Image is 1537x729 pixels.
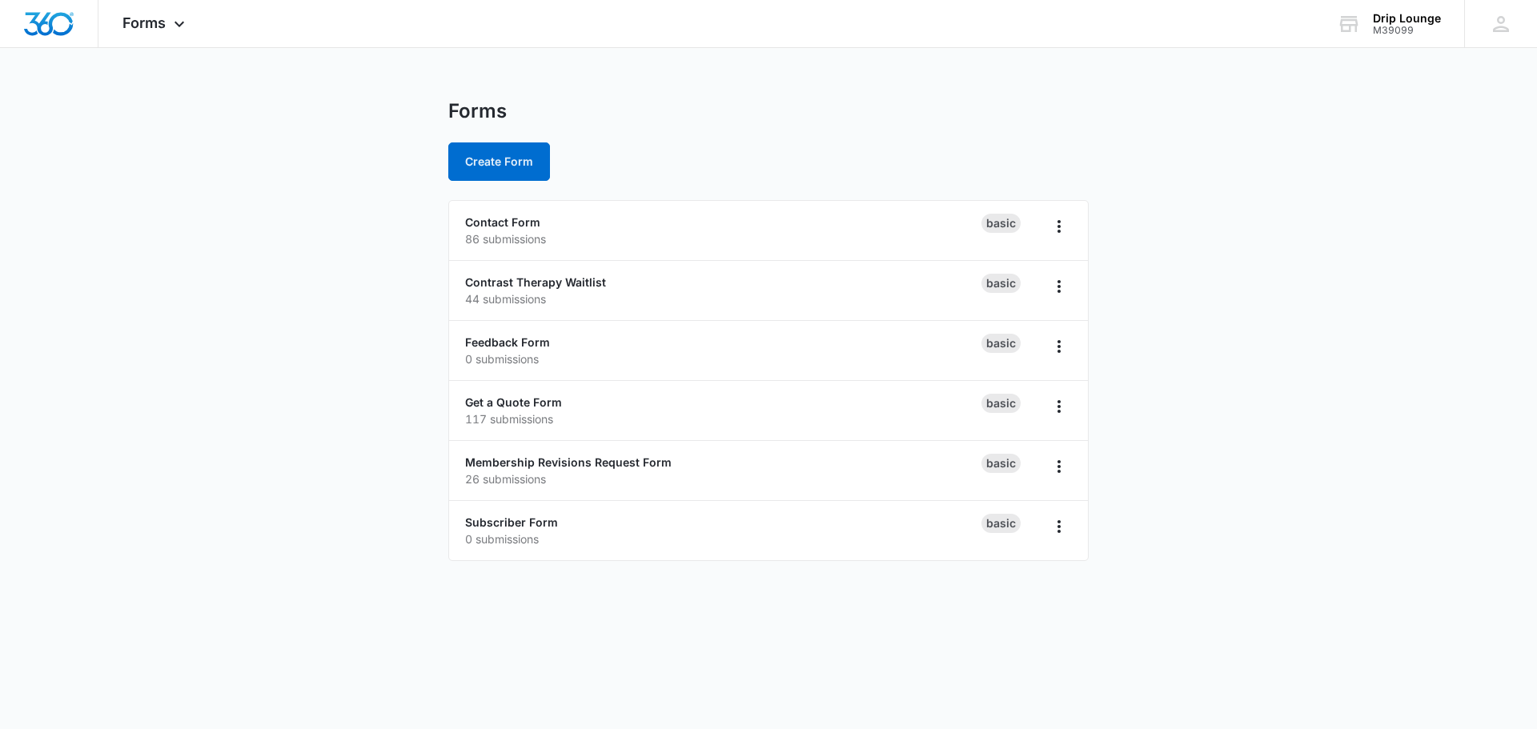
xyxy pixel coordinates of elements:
[465,395,562,409] a: Get a Quote Form
[1046,514,1072,539] button: Overflow Menu
[448,99,507,123] h1: Forms
[1373,12,1441,25] div: account name
[465,335,550,349] a: Feedback Form
[122,14,166,31] span: Forms
[1046,394,1072,419] button: Overflow Menu
[465,411,981,427] p: 117 submissions
[465,230,981,247] p: 86 submissions
[981,454,1021,473] div: Basic
[465,215,540,229] a: Contact Form
[981,334,1021,353] div: Basic
[1046,334,1072,359] button: Overflow Menu
[1046,214,1072,239] button: Overflow Menu
[465,275,606,289] a: Contrast Therapy Waitlist
[981,514,1021,533] div: Basic
[465,455,672,469] a: Membership Revisions Request Form
[465,531,981,547] p: 0 submissions
[465,290,981,307] p: 44 submissions
[465,471,981,487] p: 26 submissions
[465,350,981,367] p: 0 submissions
[448,142,550,181] button: Create Form
[981,214,1021,233] div: Basic
[981,274,1021,293] div: Basic
[981,394,1021,413] div: Basic
[465,515,558,529] a: Subscriber Form
[1373,25,1441,36] div: account id
[1046,454,1072,479] button: Overflow Menu
[1046,274,1072,299] button: Overflow Menu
